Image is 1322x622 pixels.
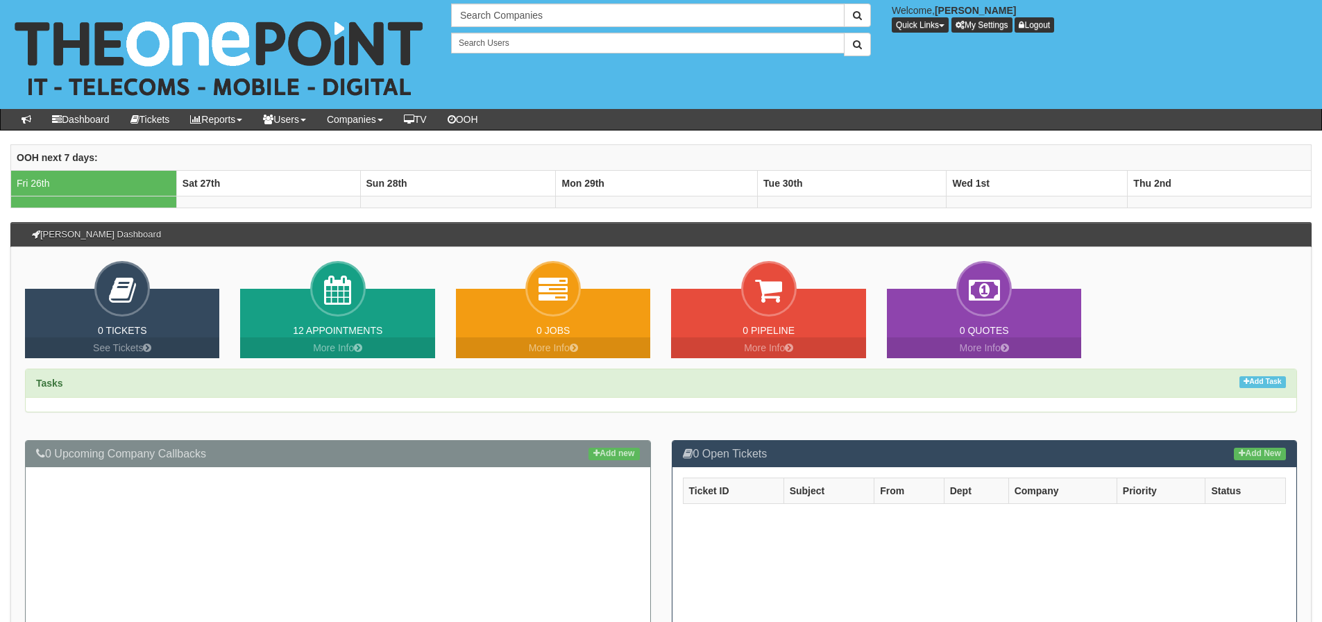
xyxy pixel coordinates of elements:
th: Priority [1117,478,1205,504]
input: Search Users [451,33,845,53]
button: Quick Links [892,17,949,33]
th: From [874,478,944,504]
b: [PERSON_NAME] [935,5,1016,16]
a: Add new [588,448,639,460]
a: Logout [1015,17,1054,33]
h3: 0 Upcoming Company Callbacks [36,448,640,460]
th: Thu 2nd [1128,170,1312,196]
th: Sun 28th [360,170,556,196]
th: Dept [944,478,1008,504]
a: 0 Tickets [98,325,147,336]
th: Mon 29th [556,170,758,196]
a: Companies [316,109,393,130]
a: OOH [437,109,489,130]
th: Subject [783,478,874,504]
a: See Tickets [25,337,219,358]
input: Search Companies [451,3,845,27]
a: More Info [671,337,865,358]
td: Fri 26th [11,170,177,196]
a: 12 Appointments [293,325,382,336]
a: My Settings [951,17,1012,33]
a: Dashboard [42,109,120,130]
a: Add Task [1239,376,1286,388]
div: Welcome, [881,3,1322,33]
a: 0 Pipeline [743,325,795,336]
th: OOH next 7 days: [11,144,1312,170]
a: 0 Jobs [536,325,570,336]
h3: [PERSON_NAME] Dashboard [25,223,168,246]
a: More Info [240,337,434,358]
a: Reports [180,109,253,130]
h3: 0 Open Tickets [683,448,1287,460]
th: Sat 27th [176,170,360,196]
a: More Info [887,337,1081,358]
a: Tickets [120,109,180,130]
th: Ticket ID [683,478,783,504]
a: More Info [456,337,650,358]
a: Add New [1234,448,1286,460]
a: TV [393,109,437,130]
a: Users [253,109,316,130]
a: 0 Quotes [960,325,1009,336]
th: Status [1205,478,1286,504]
th: Company [1008,478,1117,504]
strong: Tasks [36,378,63,389]
th: Tue 30th [758,170,947,196]
th: Wed 1st [947,170,1128,196]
